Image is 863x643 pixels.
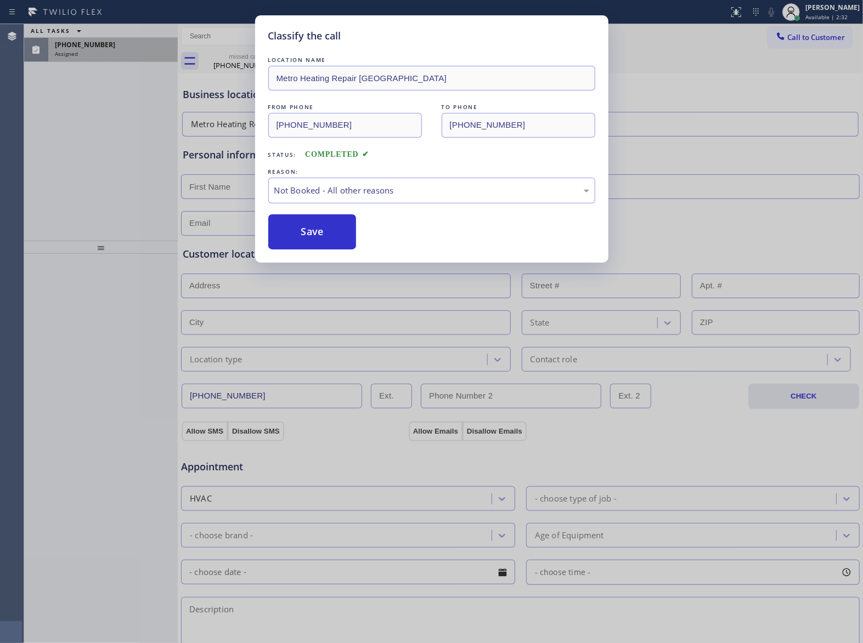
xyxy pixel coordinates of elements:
[442,113,595,138] input: To phone
[268,151,297,158] span: Status:
[268,101,422,113] div: FROM PHONE
[268,113,422,138] input: From phone
[268,214,357,249] button: Save
[268,166,595,178] div: REASON:
[274,184,589,197] div: Not Booked - All other reasons
[268,29,341,43] h5: Classify the call
[305,150,369,158] span: COMPLETED
[442,101,595,113] div: TO PHONE
[268,54,595,66] div: LOCATION NAME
